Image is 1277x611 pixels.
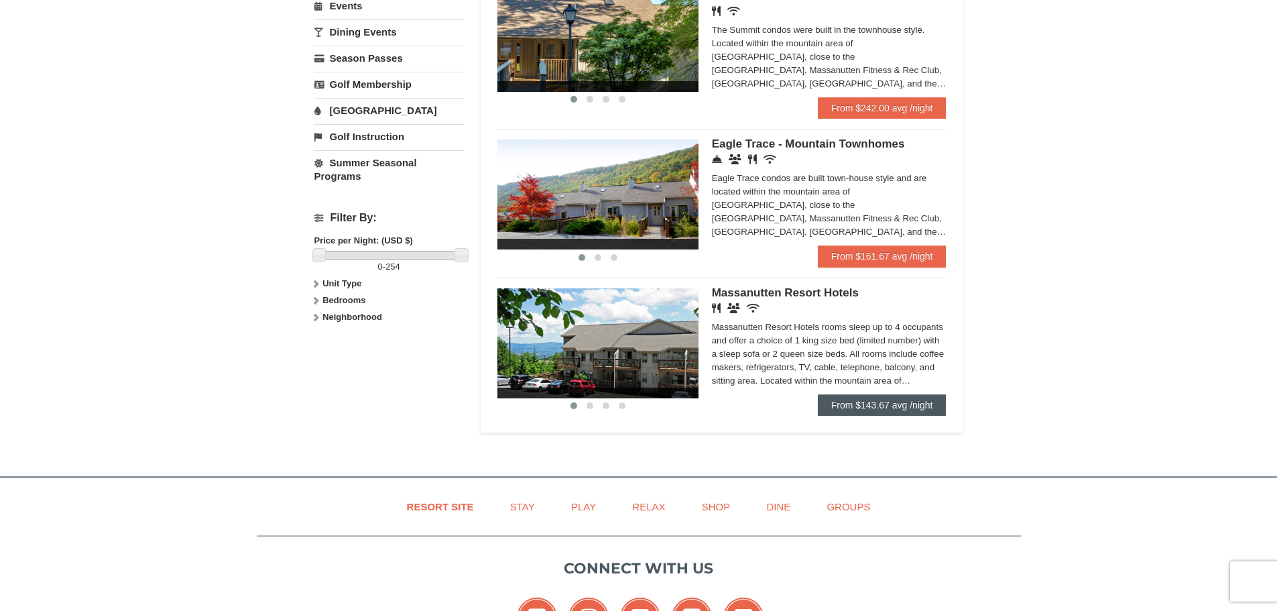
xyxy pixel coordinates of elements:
a: From $143.67 avg /night [818,394,947,416]
i: Banquet Facilities [727,303,740,313]
a: [GEOGRAPHIC_DATA] [314,98,464,123]
i: Restaurant [748,154,757,164]
span: Massanutten Resort Hotels [712,286,859,299]
div: Eagle Trace condos are built town-house style and are located within the mountain area of [GEOGRA... [712,172,947,239]
a: Golf Instruction [314,124,464,149]
i: Wireless Internet (free) [764,154,776,164]
a: Stay [493,492,552,522]
h4: Filter By: [314,212,464,224]
i: Conference Facilities [729,154,741,164]
a: From $161.67 avg /night [818,245,947,267]
a: From $242.00 avg /night [818,97,947,119]
i: Concierge Desk [712,154,722,164]
a: Dining Events [314,19,464,44]
label: - [314,260,464,274]
i: Restaurant [712,303,721,313]
a: Dine [749,492,807,522]
strong: Bedrooms [322,295,365,305]
strong: Neighborhood [322,312,382,322]
span: Eagle Trace - Mountain Townhomes [712,137,905,150]
div: Massanutten Resort Hotels rooms sleep up to 4 occupants and offer a choice of 1 king size bed (li... [712,321,947,388]
span: 0 [378,262,383,272]
strong: Price per Night: (USD $) [314,235,413,245]
div: The Summit condos were built in the townhouse style. Located within the mountain area of [GEOGRAP... [712,23,947,91]
i: Wireless Internet (free) [727,6,740,16]
i: Wireless Internet (free) [747,303,759,313]
a: Relax [615,492,682,522]
i: Restaurant [712,6,721,16]
a: Golf Membership [314,72,464,97]
a: Play [554,492,613,522]
p: Connect with us [257,557,1021,579]
a: Season Passes [314,46,464,70]
a: Resort Site [390,492,491,522]
strong: Unit Type [322,278,361,288]
span: 254 [385,262,400,272]
a: Shop [685,492,747,522]
a: Summer Seasonal Programs [314,150,464,188]
a: Groups [810,492,887,522]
